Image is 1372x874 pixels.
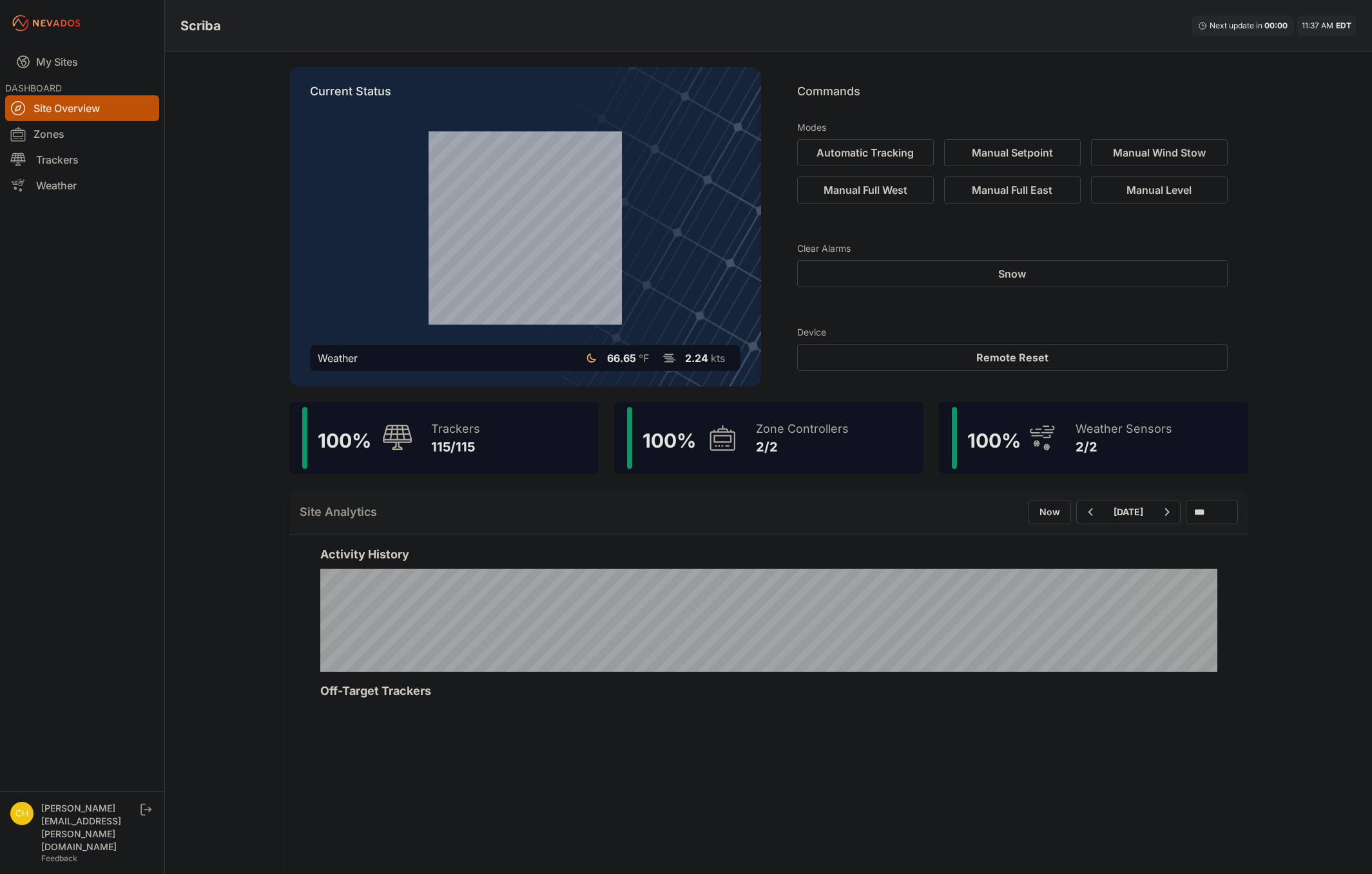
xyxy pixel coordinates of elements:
button: Manual Full East [944,176,1081,204]
a: 100%Weather Sensors2/2 [939,402,1248,474]
div: Zone Controllers [756,420,849,438]
div: 2/2 [756,438,849,456]
h2: Off-Target Trackers [320,682,1217,700]
img: Nevados [10,13,82,33]
span: 66.65 [607,352,636,365]
span: DASHBOARD [5,82,62,93]
span: EDT [1336,21,1351,30]
span: 2.24 [685,352,708,365]
div: [PERSON_NAME][EMAIL_ADDRESS][PERSON_NAME][DOMAIN_NAME] [41,802,138,853]
div: 00 : 00 [1264,21,1288,31]
nav: Breadcrumb [180,9,221,43]
h2: Activity History [320,546,1217,564]
span: 100 % [643,429,696,452]
a: Site Overview [5,95,159,121]
div: 2/2 [1076,438,1172,456]
button: Manual Full West [797,176,934,204]
a: Weather [5,173,159,198]
button: Remote Reset [797,344,1228,371]
span: 100 % [967,429,1021,452]
span: 11:37 AM [1302,21,1333,30]
div: 115/115 [431,438,480,456]
span: 100 % [318,429,371,452]
a: 100%Zone Controllers2/2 [614,402,923,474]
a: 100%Trackers115/115 [289,402,599,474]
button: Manual Wind Stow [1091,139,1228,166]
span: °F [639,352,649,365]
h2: Site Analytics [300,503,377,521]
span: kts [711,352,725,365]
div: Weather [318,350,358,366]
h3: Modes [797,121,826,134]
div: Weather Sensors [1076,420,1172,438]
p: Commands [797,82,1228,111]
a: Trackers [5,147,159,173]
a: Feedback [41,853,77,863]
button: Now [1029,500,1071,524]
button: Automatic Tracking [797,139,934,166]
button: [DATE] [1103,500,1154,524]
img: chris.young@nevados.solar [10,802,34,825]
a: Zones [5,121,159,147]
button: Snow [797,260,1228,287]
h3: Device [797,326,1228,339]
p: Current Status [310,82,740,111]
button: Manual Setpoint [944,139,1081,166]
a: My Sites [5,46,159,77]
h3: Scriba [180,17,221,35]
h3: Clear Alarms [797,242,1228,255]
button: Manual Level [1091,176,1228,204]
div: Trackers [431,420,480,438]
span: Next update in [1210,21,1262,30]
